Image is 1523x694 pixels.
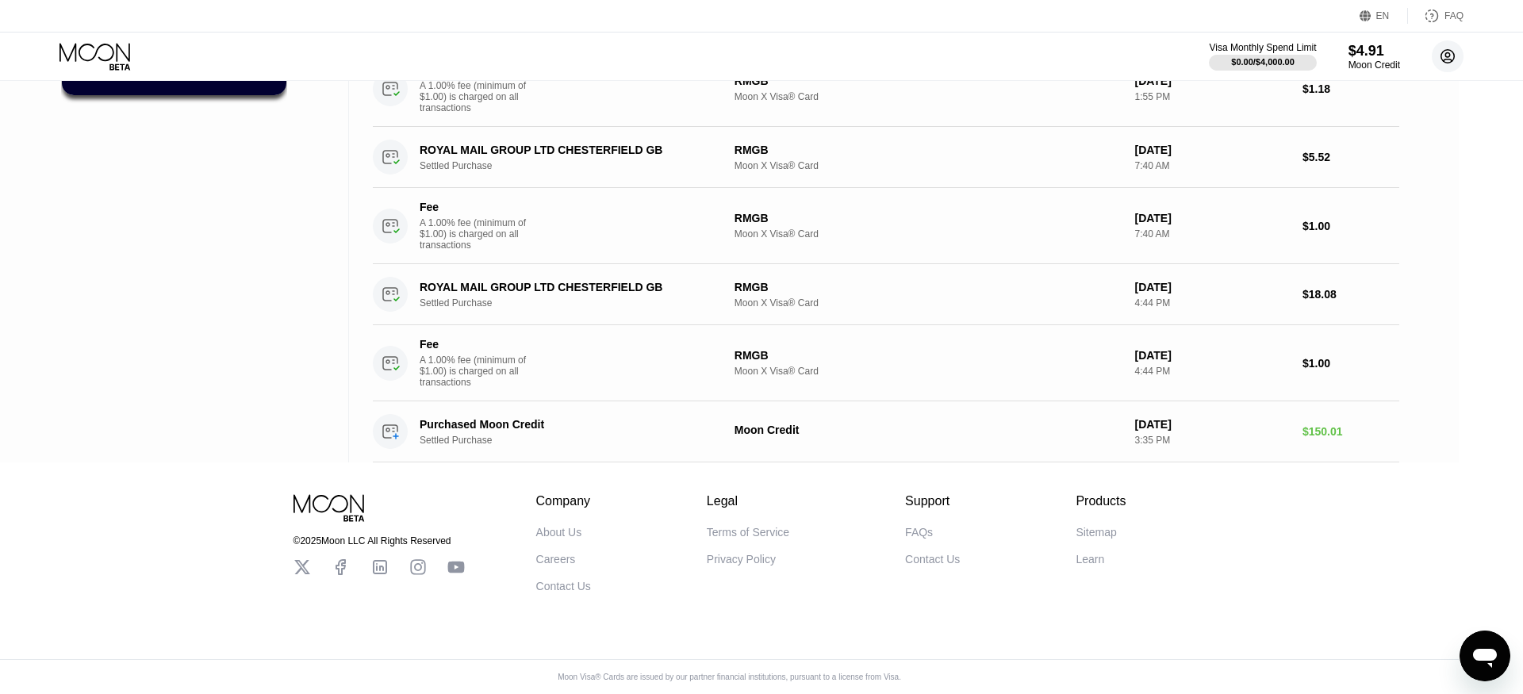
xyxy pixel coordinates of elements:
div: Moon X Visa® Card [735,228,1122,240]
div: FAQs [905,526,933,539]
div: Settled Purchase [420,160,734,171]
div: Fee [420,338,531,351]
div: $1.18 [1302,82,1399,95]
iframe: Button to launch messaging window [1460,631,1510,681]
div: RMGB [735,281,1122,293]
div: ROYAL MAIL GROUP LTD CHESTERFIELD GB [420,144,712,156]
div: A 1.00% fee (minimum of $1.00) is charged on all transactions [420,217,539,251]
div: 1:55 PM [1134,91,1289,102]
div: FAQ [1408,8,1464,24]
div: Moon X Visa® Card [735,91,1122,102]
div: $4.91Moon Credit [1348,43,1400,71]
div: About Us [536,526,582,539]
div: FeeA 1.00% fee (minimum of $1.00) is charged on all transactionsRMGBMoon X Visa® Card[DATE]4:44 P... [373,325,1399,401]
div: Careers [536,553,576,566]
div: Fee [420,201,531,213]
div: $1.00 [1302,220,1399,232]
div: Support [905,494,960,508]
div: ROYAL MAIL GROUP LTD CHESTERFIELD GB [420,281,712,293]
div: ROYAL MAIL GROUP LTD CHESTERFIELD GBSettled PurchaseRMGBMoon X Visa® Card[DATE]7:40 AM$5.52 [373,127,1399,188]
div: EN [1360,8,1408,24]
div: [DATE] [1134,281,1289,293]
div: Visa Monthly Spend Limit$0.00/$4,000.00 [1209,42,1316,71]
div: FeeA 1.00% fee (minimum of $1.00) is charged on all transactionsRMGBMoon X Visa® Card[DATE]1:55 P... [373,51,1399,127]
div: $4.91 [1348,43,1400,59]
div: FAQ [1444,10,1464,21]
div: Moon Visa® Cards are issued by our partner financial institutions, pursuant to a license from Visa. [545,673,914,681]
div: Moon X Visa® Card [735,366,1122,377]
div: Settled Purchase [420,435,734,446]
div: Moon X Visa® Card [735,297,1122,309]
div: Privacy Policy [707,553,776,566]
div: [DATE] [1134,349,1289,362]
div: Learn [1076,553,1104,566]
div: FeeA 1.00% fee (minimum of $1.00) is charged on all transactionsRMGBMoon X Visa® Card[DATE]7:40 A... [373,188,1399,264]
div: Purchased Moon Credit [420,418,712,431]
div: RMGB [735,75,1122,87]
div: [DATE] [1134,212,1289,224]
div: Contact Us [536,580,591,592]
div: 7:40 AM [1134,228,1289,240]
div: 7:40 AM [1134,160,1289,171]
div: Terms of Service [707,526,789,539]
div: $0.00 / $4,000.00 [1231,57,1295,67]
div: Contact Us [905,553,960,566]
div: [DATE] [1134,144,1289,156]
div: Visa Monthly Spend Limit [1209,42,1316,53]
div: Sitemap [1076,526,1116,539]
div: 4:44 PM [1134,297,1289,309]
div: 3:35 PM [1134,435,1289,446]
div: Legal [707,494,789,508]
div: 4:44 PM [1134,366,1289,377]
div: EN [1376,10,1390,21]
div: A 1.00% fee (minimum of $1.00) is charged on all transactions [420,80,539,113]
div: Moon Credit [1348,59,1400,71]
div: Settled Purchase [420,297,734,309]
div: A 1.00% fee (minimum of $1.00) is charged on all transactions [420,355,539,388]
div: RMGB [735,212,1122,224]
div: Moon Credit [735,424,1122,436]
div: Products [1076,494,1126,508]
div: RMGB [735,349,1122,362]
div: [DATE] [1134,75,1289,87]
div: © 2025 Moon LLC All Rights Reserved [293,535,465,546]
div: $150.01 [1302,425,1399,438]
div: Moon X Visa® Card [735,160,1122,171]
div: Company [536,494,591,508]
div: RMGB [735,144,1122,156]
div: ROYAL MAIL GROUP LTD CHESTERFIELD GBSettled PurchaseRMGBMoon X Visa® Card[DATE]4:44 PM$18.08 [373,264,1399,325]
div: Purchased Moon CreditSettled PurchaseMoon Credit[DATE]3:35 PM$150.01 [373,401,1399,462]
div: $18.08 [1302,288,1399,301]
div: $5.52 [1302,151,1399,163]
div: $1.00 [1302,357,1399,370]
div: [DATE] [1134,418,1289,431]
